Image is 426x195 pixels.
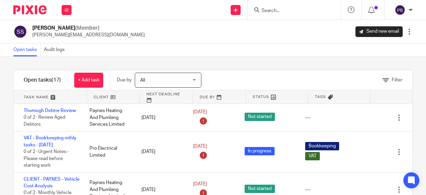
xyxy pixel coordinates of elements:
h2: [PERSON_NAME] [32,25,145,32]
span: Filter [392,78,402,82]
div: [DATE] [135,111,186,124]
img: svg%3E [13,25,27,39]
span: 0 of 2 · Urgent Notes - Please read before starting work [24,149,69,168]
span: 0 of 2 · Review Aged Debtors [24,115,65,127]
p: [PERSON_NAME][EMAIL_ADDRESS][DOMAIN_NAME] [32,32,145,38]
span: (Member) [75,25,100,31]
a: Send new email [355,26,403,37]
span: [DATE] [193,182,207,187]
span: Bookkeeping [305,142,339,150]
span: In progress [245,147,275,155]
a: CLIENT - PAYNES - Vehicle Cost Analysis [24,177,80,188]
img: Pixie [13,5,47,14]
span: [DATE] [193,110,207,115]
div: Pro Electrical Limited [83,142,134,162]
span: [DATE] [193,144,207,149]
a: + Add task [74,73,103,88]
a: VAT - Bookkeeping mthly tasks - [DATE] [24,136,77,147]
span: VAT [305,152,320,160]
a: Thorough Debtor Review [24,108,76,113]
a: Open tasks [13,43,41,56]
span: All [140,78,145,83]
div: [DATE] [135,145,186,158]
a: Audit logs [44,43,68,56]
div: Paynes Heating And Plumbing Services Limited [83,104,134,131]
span: Tags [315,94,326,100]
input: Search [261,8,321,14]
p: Due by [117,77,131,83]
div: --- [305,186,310,193]
span: (17) [52,77,61,83]
img: svg%3E [395,5,405,15]
span: Not started [245,185,275,193]
span: Status [253,94,269,100]
div: --- [305,114,310,121]
h1: Open tasks [24,77,61,84]
span: Not started [245,113,275,121]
